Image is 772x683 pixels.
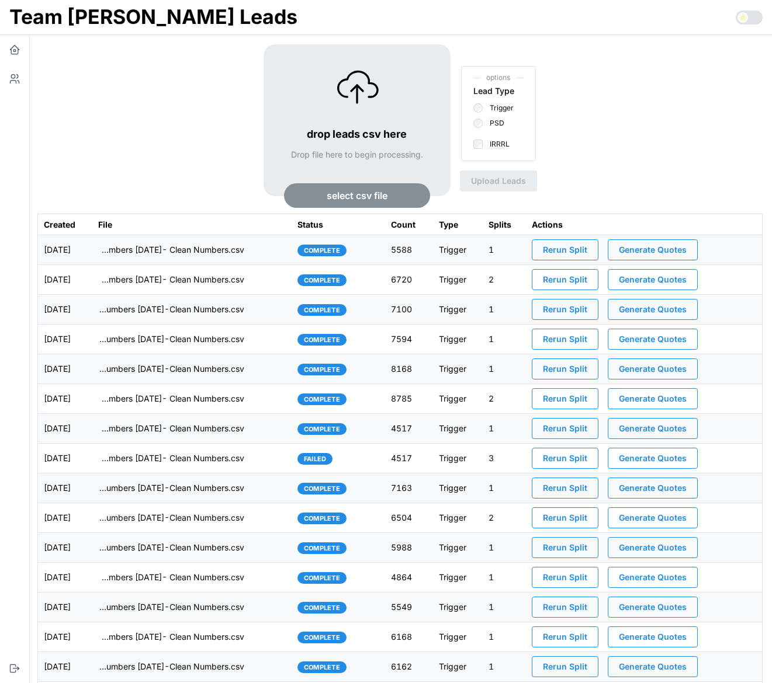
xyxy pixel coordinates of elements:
p: imports/[PERSON_NAME]/1755180402020-TU Master List With Numbers [DATE]- Clean Numbers.csv [98,274,244,285]
td: [DATE] [38,622,93,652]
td: 4517 [385,444,433,473]
span: Generate Quotes [619,627,687,647]
span: Generate Quotes [619,508,687,528]
label: IRRRL [483,140,510,149]
td: 1 [483,593,526,622]
td: 1 [483,533,526,563]
td: 1 [483,563,526,593]
td: 8168 [385,354,433,384]
th: Status [292,214,385,235]
span: complete [304,513,340,524]
td: 6720 [385,265,433,295]
td: 1 [483,295,526,325]
span: Rerun Split [543,389,587,409]
p: imports/[PERSON_NAME]/1753974580802-TU Master List With Numbers [DATE]-Clean Numbers.csv [98,601,244,613]
td: Trigger [433,652,482,682]
span: complete [304,364,340,375]
td: [DATE] [38,354,93,384]
button: Generate Quotes [608,329,698,350]
p: imports/[PERSON_NAME]/1754663328317-TU Master List With Numbers [DATE]- Clean Numbers.csv [98,393,244,405]
button: Rerun Split [532,656,598,677]
p: imports/[PERSON_NAME]/1753890125848-TU Master List With Numbers [DATE]- Clean Numbers.csv [98,631,244,643]
td: 6162 [385,652,433,682]
button: Rerun Split [532,537,598,558]
button: Generate Quotes [608,388,698,409]
span: complete [304,543,340,553]
button: Generate Quotes [608,448,698,469]
td: 8785 [385,384,433,414]
p: imports/[PERSON_NAME]/1755092422460-TU Master List With Numbers [DATE]-Clean Numbers.csv [98,304,244,315]
span: Generate Quotes [619,329,687,349]
td: 7100 [385,295,433,325]
p: imports/[PERSON_NAME]/1754489307140-TU Master List With Numbers [DATE]-Clean Numbers.csv [98,482,244,494]
span: complete [304,394,340,405]
td: Trigger [433,235,482,265]
td: 5988 [385,533,433,563]
span: Rerun Split [543,597,587,617]
button: Rerun Split [532,448,598,469]
th: Created [38,214,93,235]
td: Trigger [433,593,482,622]
td: Trigger [433,295,482,325]
span: Rerun Split [543,299,587,319]
span: Generate Quotes [619,538,687,557]
th: Splits [483,214,526,235]
span: complete [304,334,340,345]
td: 3 [483,444,526,473]
button: Generate Quotes [608,537,698,558]
p: imports/[PERSON_NAME]/1753800174955-TU Master List With Numbers [DATE]-Clean Numbers.csv [98,661,244,672]
td: Trigger [433,354,482,384]
td: 7163 [385,473,433,503]
span: Rerun Split [543,419,587,438]
button: Generate Quotes [608,418,698,439]
button: Rerun Split [532,507,598,528]
span: Generate Quotes [619,359,687,379]
p: imports/[PERSON_NAME]/1754318017338-TU Master List With Numbers [DATE]-Clean Numbers.csv [98,542,244,553]
button: Rerun Split [532,299,598,320]
td: 4864 [385,563,433,593]
th: Count [385,214,433,235]
td: Trigger [433,533,482,563]
button: Generate Quotes [608,358,698,379]
button: Rerun Split [532,239,598,260]
button: Rerun Split [532,626,598,647]
td: Trigger [433,622,482,652]
span: select csv file [327,184,387,207]
span: Generate Quotes [619,448,687,468]
td: Trigger [433,473,482,503]
button: Rerun Split [532,329,598,350]
span: complete [304,662,340,672]
th: Type [433,214,482,235]
td: 1 [483,235,526,265]
button: Generate Quotes [608,478,698,499]
button: Generate Quotes [608,239,698,260]
button: Rerun Split [532,597,598,618]
span: complete [304,275,340,285]
span: failed [304,454,327,464]
td: [DATE] [38,325,93,354]
p: imports/[PERSON_NAME]/1754914923095-TU Master List With Numbers [DATE]-Clean Numbers.csv [98,363,244,375]
span: Generate Quotes [619,657,687,677]
td: [DATE] [38,384,93,414]
span: Rerun Split [543,657,587,677]
td: 2 [483,265,526,295]
span: Generate Quotes [619,299,687,319]
td: 5588 [385,235,433,265]
td: Trigger [433,384,482,414]
td: 6168 [385,622,433,652]
button: Generate Quotes [608,626,698,647]
div: Lead Type [473,85,514,97]
td: 1 [483,473,526,503]
button: Rerun Split [532,418,598,439]
span: Generate Quotes [619,567,687,587]
td: [DATE] [38,593,93,622]
td: Trigger [433,503,482,533]
span: Generate Quotes [619,389,687,409]
span: options [473,72,524,83]
span: Generate Quotes [619,240,687,260]
p: imports/[PERSON_NAME]/1754582456659-TU Master List With Numbers [DATE]- Clean Numbers.csv [98,423,244,434]
td: Trigger [433,414,482,444]
span: Rerun Split [543,270,587,290]
td: [DATE] [38,563,93,593]
td: 2 [483,503,526,533]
